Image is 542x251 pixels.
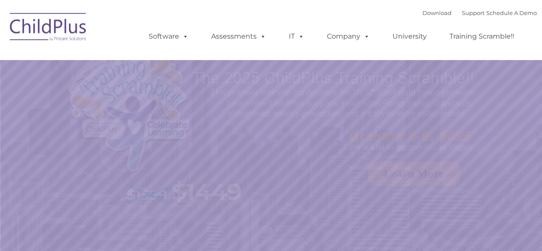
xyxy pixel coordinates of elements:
[462,9,485,16] a: Support
[384,28,435,45] a: University
[486,9,537,16] a: Schedule A Demo
[422,9,452,16] a: Download
[441,28,523,45] a: Training Scramble!!
[203,28,275,45] a: Assessments
[368,162,460,186] a: Learn More
[280,28,313,45] a: IT
[6,7,91,50] img: ChildPlus by Procare Solutions
[318,28,378,45] a: Company
[140,28,197,45] a: Software
[422,9,537,16] font: |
